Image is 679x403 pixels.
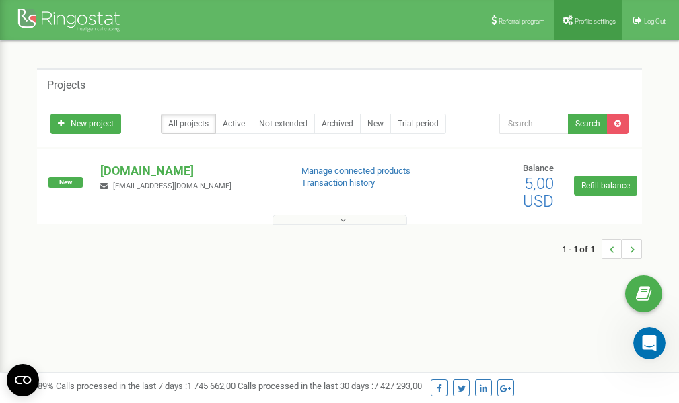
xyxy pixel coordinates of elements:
span: 1 - 1 of 1 [562,239,602,259]
a: New project [50,114,121,134]
nav: ... [562,225,642,272]
u: 1 745 662,00 [187,381,236,391]
span: New [48,177,83,188]
button: Search [568,114,608,134]
a: Transaction history [301,178,375,188]
button: Open CMP widget [7,364,39,396]
a: Archived [314,114,361,134]
a: Not extended [252,114,315,134]
a: All projects [161,114,216,134]
h5: Projects [47,79,85,91]
span: Calls processed in the last 7 days : [56,381,236,391]
span: Referral program [499,17,545,25]
span: Log Out [644,17,666,25]
u: 7 427 293,00 [373,381,422,391]
span: Profile settings [575,17,616,25]
span: [EMAIL_ADDRESS][DOMAIN_NAME] [113,182,231,190]
span: 5,00 USD [523,174,554,211]
a: Active [215,114,252,134]
a: New [360,114,391,134]
iframe: Intercom live chat [633,327,666,359]
span: Calls processed in the last 30 days : [238,381,422,391]
input: Search [499,114,569,134]
p: [DOMAIN_NAME] [100,162,279,180]
a: Trial period [390,114,446,134]
span: Balance [523,163,554,173]
a: Refill balance [574,176,637,196]
a: Manage connected products [301,166,410,176]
